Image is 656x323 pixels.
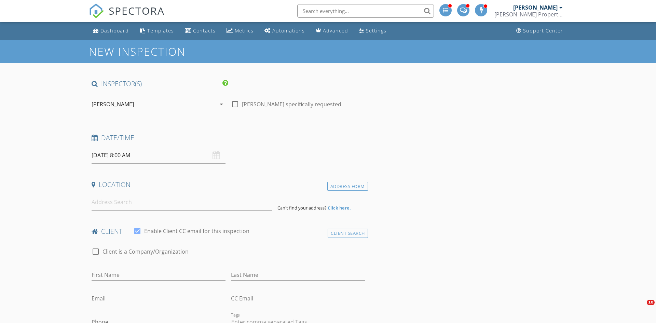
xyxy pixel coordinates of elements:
input: Search everything... [297,4,434,18]
input: Address Search [92,194,272,211]
img: The Best Home Inspection Software - Spectora [89,3,104,18]
label: [PERSON_NAME] specifically requested [242,101,341,108]
span: SPECTORA [109,3,165,18]
input: Select date [92,147,225,164]
div: Automations [272,27,305,34]
div: Address Form [327,182,368,191]
div: Contacts [193,27,216,34]
h4: client [92,227,365,236]
a: Support Center [514,25,566,37]
i: arrow_drop_down [217,100,225,108]
span: Can't find your address? [277,205,327,211]
div: Dashboard [100,27,129,34]
a: Dashboard [90,25,132,37]
a: Templates [137,25,177,37]
span: 10 [647,300,655,305]
h4: Location [92,180,365,189]
div: Webb Property Inspection [494,11,563,18]
strong: Click here. [328,205,351,211]
a: Contacts [182,25,218,37]
label: Enable Client CC email for this inspection [144,228,249,234]
h4: INSPECTOR(S) [92,79,228,88]
div: Advanced [323,27,348,34]
a: Automations (Advanced) [262,25,307,37]
a: Advanced [313,25,351,37]
a: Settings [356,25,389,37]
iframe: Intercom live chat [633,300,649,316]
div: Client Search [328,229,368,238]
div: [PERSON_NAME] [92,101,134,107]
a: SPECTORA [89,9,165,24]
div: Support Center [523,27,563,34]
div: [PERSON_NAME] [513,4,558,11]
div: Settings [366,27,386,34]
a: Metrics [224,25,256,37]
h1: New Inspection [89,45,240,57]
h4: Date/Time [92,133,365,142]
div: Templates [147,27,174,34]
div: Metrics [235,27,254,34]
label: Client is a Company/Organization [102,248,189,255]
